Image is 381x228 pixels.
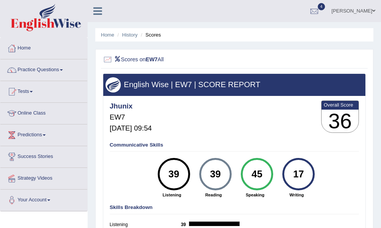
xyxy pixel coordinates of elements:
a: History [122,32,138,38]
div: 39 [203,161,227,188]
strong: Speaking [237,192,272,198]
a: Practice Questions [0,59,87,78]
b: Overall Score [324,102,357,108]
h5: [DATE] 09:54 [110,124,152,132]
li: Scores [139,31,161,38]
strong: Listening [154,192,189,198]
h4: Jhunix [110,102,152,110]
a: Success Stories [0,146,87,165]
a: Home [101,32,114,38]
strong: Writing [279,192,314,198]
h2: Scores on All [103,55,266,65]
img: wings.png [106,77,121,92]
h4: Skills Breakdown [110,205,359,210]
a: Tests [0,81,87,100]
strong: Reading [196,192,231,198]
div: 45 [245,161,269,188]
a: Home [0,38,87,57]
h3: English Wise | EW7 | SCORE REPORT [106,80,363,89]
a: Strategy Videos [0,168,87,187]
b: EW7 [146,56,157,62]
div: 17 [287,161,310,188]
a: Your Account [0,190,87,209]
h3: 36 [322,110,359,133]
h4: Communicative Skills [110,142,359,148]
b: 39 [181,222,189,227]
div: 39 [162,161,186,188]
a: Predictions [0,124,87,143]
a: Online Class [0,103,87,122]
h5: EW7 [110,113,152,121]
span: 4 [318,3,325,10]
